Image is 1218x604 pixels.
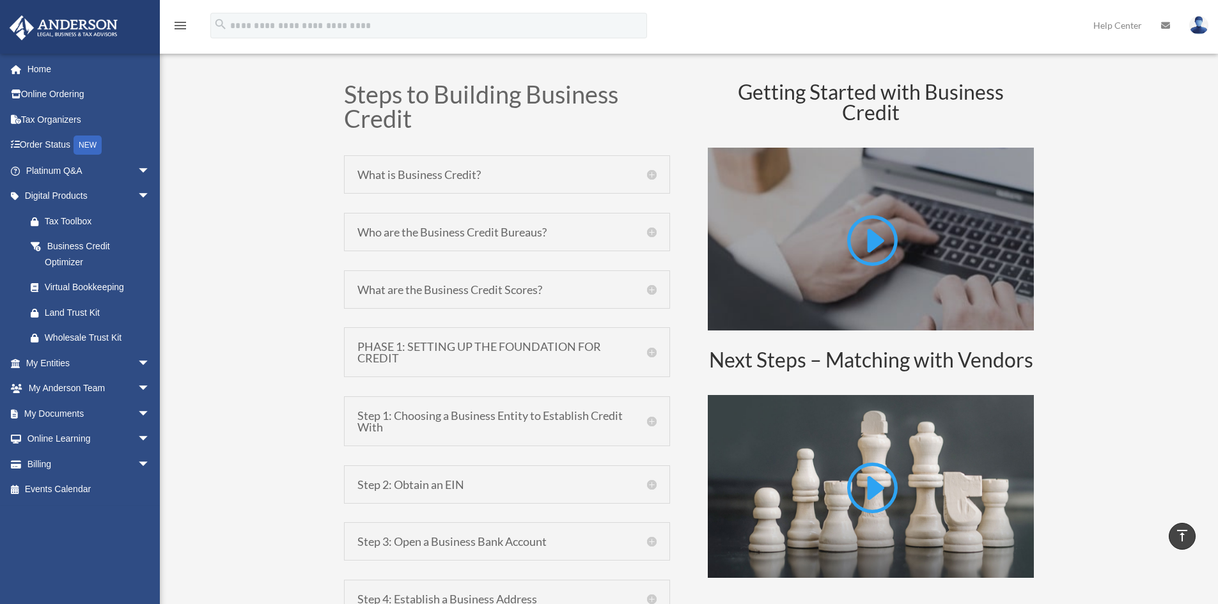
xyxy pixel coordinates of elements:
span: Next Steps – Matching with Vendors [709,347,1033,372]
a: My Anderson Teamarrow_drop_down [9,376,169,401]
span: arrow_drop_down [137,376,163,402]
a: My Entitiesarrow_drop_down [9,350,169,376]
i: menu [173,18,188,33]
span: arrow_drop_down [137,451,163,477]
a: Events Calendar [9,477,169,502]
a: menu [173,22,188,33]
span: arrow_drop_down [137,158,163,184]
span: Getting Started with Business Credit [738,79,1004,125]
a: Wholesale Trust Kit [18,325,169,351]
a: Digital Productsarrow_drop_down [9,183,169,209]
a: Billingarrow_drop_down [9,451,169,477]
div: Wholesale Trust Kit [45,330,153,346]
a: Platinum Q&Aarrow_drop_down [9,158,169,183]
span: arrow_drop_down [137,426,163,453]
a: Online Ordering [9,82,169,107]
span: arrow_drop_down [137,183,163,210]
img: Anderson Advisors Platinum Portal [6,15,121,40]
div: Business Credit Optimizer [45,238,147,270]
span: arrow_drop_down [137,350,163,376]
a: Land Trust Kit [18,300,169,325]
div: NEW [74,136,102,155]
div: Land Trust Kit [45,305,153,321]
h5: What is Business Credit? [357,169,657,180]
h5: Step 2: Obtain an EIN [357,479,657,490]
h5: Step 1: Choosing a Business Entity to Establish Credit With [357,410,657,433]
i: vertical_align_top [1175,528,1190,543]
a: Order StatusNEW [9,132,169,159]
a: Tax Toolbox [18,208,169,234]
i: search [214,17,228,31]
div: Virtual Bookkeeping [45,279,153,295]
a: Virtual Bookkeeping [18,275,169,300]
h1: Steps to Building Business Credit [344,82,670,137]
a: Home [9,56,169,82]
a: Business Credit Optimizer [18,234,163,275]
h5: Step 3: Open a Business Bank Account [357,536,657,547]
h5: What are the Business Credit Scores? [357,284,657,295]
img: User Pic [1189,16,1208,35]
a: Online Learningarrow_drop_down [9,426,169,452]
a: My Documentsarrow_drop_down [9,401,169,426]
a: Tax Organizers [9,107,169,132]
h5: PHASE 1: SETTING UP THE FOUNDATION FOR CREDIT [357,341,657,364]
span: arrow_drop_down [137,401,163,427]
h5: Who are the Business Credit Bureaus? [357,226,657,238]
a: vertical_align_top [1169,523,1196,550]
div: Tax Toolbox [45,213,153,229]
